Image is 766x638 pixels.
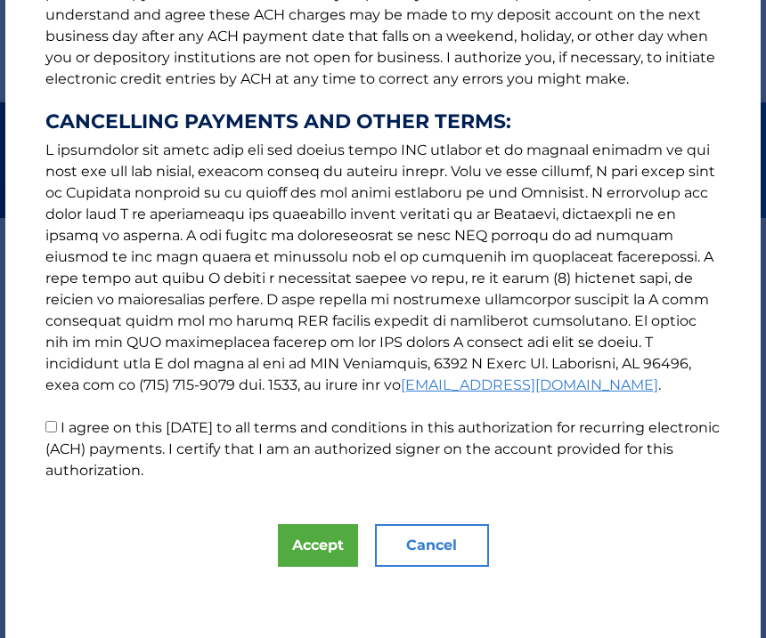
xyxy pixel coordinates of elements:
button: Accept [278,524,358,567]
a: [EMAIL_ADDRESS][DOMAIN_NAME] [401,376,658,393]
strong: CANCELLING PAYMENTS AND OTHER TERMS: [45,111,721,133]
button: Cancel [375,524,489,567]
label: I agree on this [DATE] to all terms and conditions in this authorization for recurring electronic... [45,419,720,479]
